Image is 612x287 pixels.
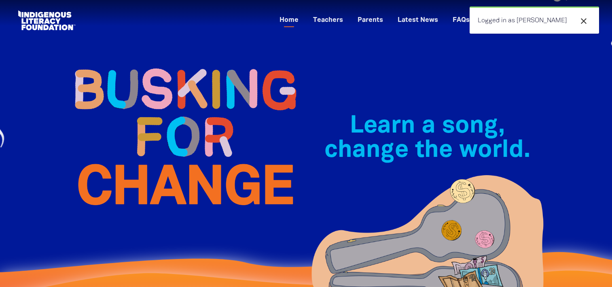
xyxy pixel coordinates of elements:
[576,16,591,26] button: close
[353,14,388,27] a: Parents
[308,14,348,27] a: Teachers
[470,6,599,34] div: Logged in as [PERSON_NAME]
[324,115,530,162] span: Learn a song, change the world.
[275,14,303,27] a: Home
[579,16,589,26] i: close
[448,14,474,27] a: FAQs
[393,14,443,27] a: Latest News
